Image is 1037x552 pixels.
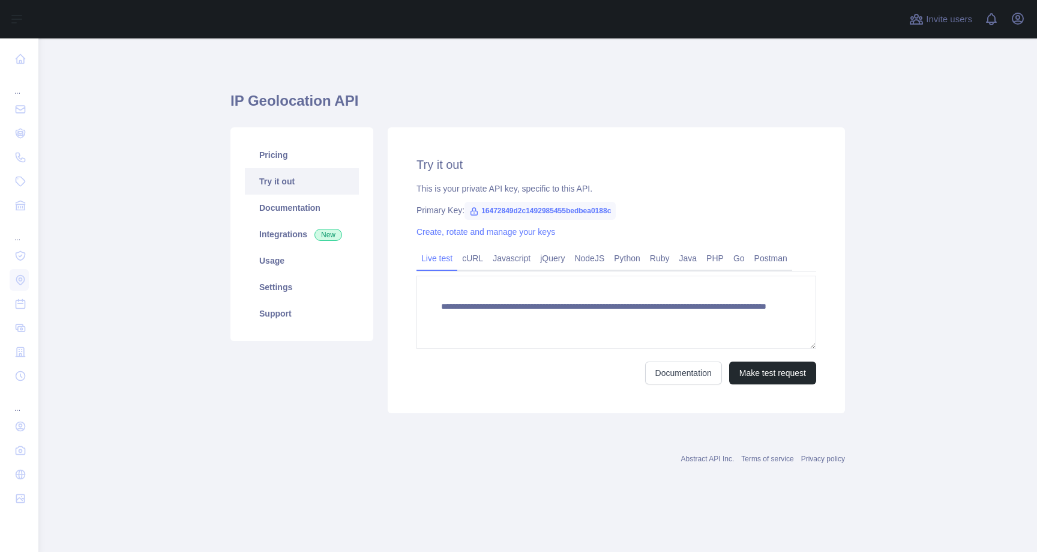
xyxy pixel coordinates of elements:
h1: IP Geolocation API [230,91,845,120]
span: Invite users [926,13,972,26]
div: ... [10,72,29,96]
a: Javascript [488,249,535,268]
a: PHP [702,249,729,268]
a: Postman [750,249,792,268]
a: Terms of service [741,455,793,463]
a: Integrations New [245,221,359,247]
a: Abstract API Inc. [681,455,735,463]
div: This is your private API key, specific to this API. [416,183,816,195]
a: Usage [245,247,359,274]
div: ... [10,389,29,413]
button: Invite users [907,10,975,29]
span: New [314,229,342,241]
a: Live test [416,249,457,268]
a: Python [609,249,645,268]
a: Documentation [245,195,359,221]
button: Make test request [729,362,816,384]
h2: Try it out [416,156,816,173]
a: cURL [457,249,488,268]
a: Go [729,249,750,268]
span: 16472849d2c1492985455bedbea0188c [464,202,616,220]
a: Settings [245,274,359,300]
a: jQuery [535,249,570,268]
a: Ruby [645,249,675,268]
a: Documentation [645,362,722,384]
a: Pricing [245,142,359,168]
a: Java [675,249,702,268]
a: Support [245,300,359,327]
a: Privacy policy [801,455,845,463]
div: Primary Key: [416,204,816,216]
a: Create, rotate and manage your keys [416,227,555,237]
a: Try it out [245,168,359,195]
div: ... [10,219,29,243]
a: NodeJS [570,249,609,268]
